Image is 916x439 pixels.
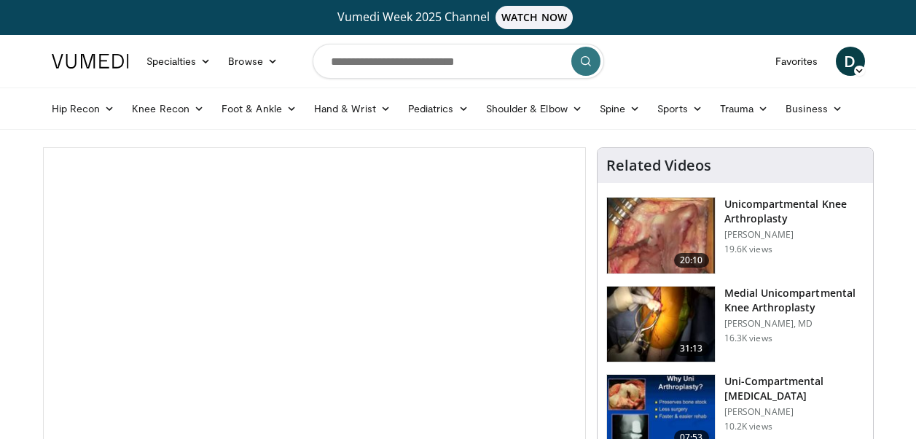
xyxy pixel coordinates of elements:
img: 294122_0000_1.png.150x105_q85_crop-smart_upscale.jpg [607,287,715,362]
a: Hand & Wrist [305,94,399,123]
h4: Related Videos [606,157,711,174]
a: D [836,47,865,76]
a: Sports [649,94,711,123]
p: [PERSON_NAME] [724,229,864,241]
a: Trauma [711,94,778,123]
p: [PERSON_NAME] [724,406,864,418]
h3: Uni-Compartmental [MEDICAL_DATA] [724,374,864,403]
h3: Medial Unicompartmental Knee Arthroplasty [724,286,864,315]
p: 10.2K views [724,421,772,432]
a: Pediatrics [399,94,477,123]
a: Hip Recon [43,94,124,123]
span: 31:13 [674,341,709,356]
a: Knee Recon [123,94,213,123]
a: Foot & Ankle [213,94,305,123]
a: Vumedi Week 2025 ChannelWATCH NOW [54,6,863,29]
span: WATCH NOW [496,6,573,29]
img: whit_3.png.150x105_q85_crop-smart_upscale.jpg [607,198,715,273]
a: Favorites [767,47,827,76]
span: 20:10 [674,253,709,268]
a: Spine [591,94,649,123]
input: Search topics, interventions [313,44,604,79]
a: Shoulder & Elbow [477,94,591,123]
p: [PERSON_NAME], MD [724,318,864,330]
a: 31:13 Medial Unicompartmental Knee Arthroplasty [PERSON_NAME], MD 16.3K views [606,286,864,363]
a: Business [777,94,851,123]
p: 16.3K views [724,333,772,344]
p: 19.6K views [724,244,772,255]
img: VuMedi Logo [52,54,129,69]
h3: Unicompartmental Knee Arthroplasty [724,197,864,226]
a: 20:10 Unicompartmental Knee Arthroplasty [PERSON_NAME] 19.6K views [606,197,864,274]
a: Browse [219,47,286,76]
a: Specialties [138,47,220,76]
